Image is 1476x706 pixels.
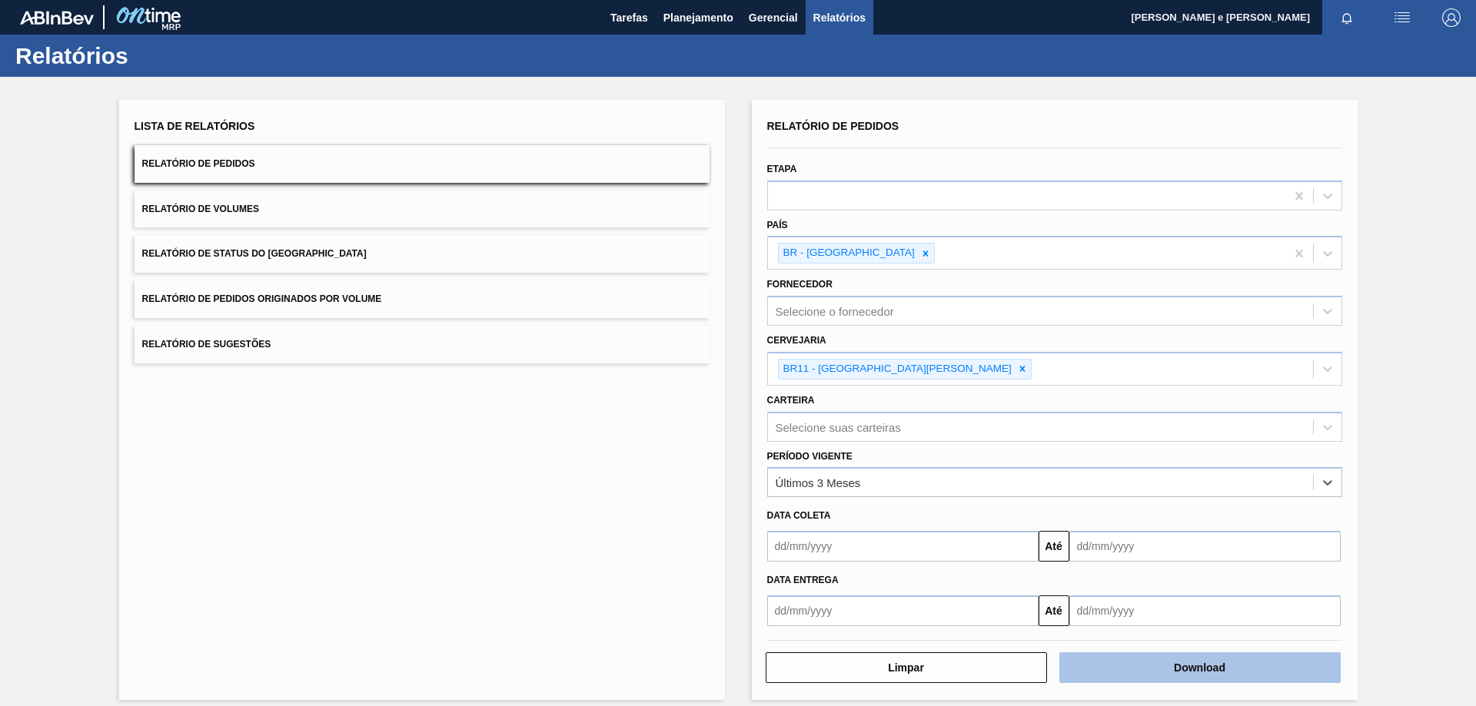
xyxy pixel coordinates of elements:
span: Planejamento [663,8,733,27]
label: Cervejaria [767,335,826,346]
label: Fornecedor [767,279,833,290]
label: Carteira [767,395,815,406]
img: Logout [1442,8,1461,27]
span: Relatório de Volumes [142,204,259,214]
span: Relatório de Pedidos [142,158,255,169]
img: TNhmsLtSVTkK8tSr43FrP2fwEKptu5GPRR3wAAAABJRU5ErkJggg== [20,11,94,25]
button: Relatório de Sugestões [135,326,710,363]
button: Relatório de Status do [GEOGRAPHIC_DATA] [135,235,710,273]
button: Download [1059,652,1341,683]
span: Tarefas [610,8,648,27]
input: dd/mm/yyyy [767,531,1039,562]
div: Selecione o fornecedor [776,305,894,318]
span: Lista de Relatórios [135,120,255,132]
span: Gerencial [749,8,798,27]
button: Até [1039,531,1069,562]
button: Limpar [766,652,1047,683]
label: Período Vigente [767,451,853,462]
div: BR - [GEOGRAPHIC_DATA] [779,244,917,263]
input: dd/mm/yyyy [767,595,1039,626]
span: Relatórios [813,8,866,27]
input: dd/mm/yyyy [1069,531,1341,562]
div: Selecione suas carteiras [776,420,901,433]
button: Notificações [1322,7,1371,28]
label: Etapa [767,164,797,174]
span: Relatório de Pedidos Originados por Volume [142,293,382,304]
span: Relatório de Sugestões [142,339,271,350]
label: País [767,220,788,230]
button: Relatório de Pedidos [135,145,710,183]
div: Últimos 3 Meses [776,476,861,489]
input: dd/mm/yyyy [1069,595,1341,626]
button: Relatório de Volumes [135,191,710,228]
img: userActions [1393,8,1411,27]
div: BR11 - [GEOGRAPHIC_DATA][PERSON_NAME] [779,360,1014,379]
button: Até [1039,595,1069,626]
span: Relatório de Pedidos [767,120,899,132]
h1: Relatórios [15,47,288,65]
span: Data entrega [767,575,839,585]
span: Relatório de Status do [GEOGRAPHIC_DATA] [142,248,367,259]
span: Data coleta [767,510,831,521]
button: Relatório de Pedidos Originados por Volume [135,280,710,318]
